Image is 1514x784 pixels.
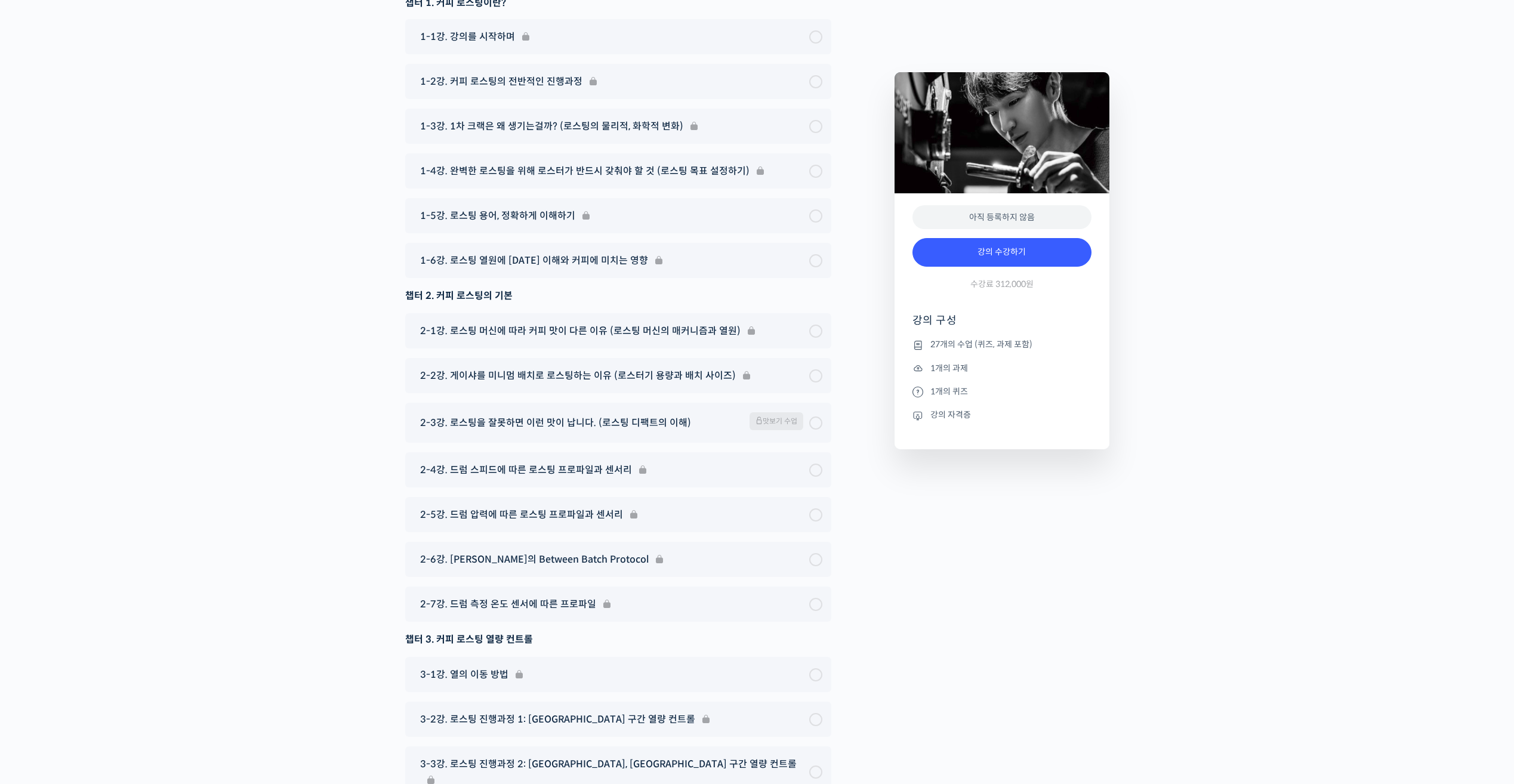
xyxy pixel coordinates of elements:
[154,378,229,408] a: 설정
[405,631,831,647] div: 챕터 3. 커피 로스팅 열량 컨트롤
[970,279,1034,290] span: 수강료 312,000원
[912,408,1091,422] li: 강의 자격증
[420,415,691,431] span: 2-3강. 로스팅을 잘못하면 이런 맛이 납니다. (로스팅 디팩트의 이해)
[912,238,1091,267] a: 강의 수강하기
[184,396,199,406] span: 설정
[912,313,1091,337] h4: 강의 구성
[38,396,45,406] span: 홈
[79,378,154,408] a: 대화
[912,338,1091,352] li: 27개의 수업 (퀴즈, 과제 포함)
[912,205,1091,230] div: 아직 등록하지 않음
[109,397,124,406] span: 대화
[750,412,803,430] span: 맛보기 수업
[414,412,822,433] a: 2-3강. 로스팅을 잘못하면 이런 맛이 납니다. (로스팅 디팩트의 이해) 맛보기 수업
[4,378,79,408] a: 홈
[912,361,1091,375] li: 1개의 과제
[912,384,1091,399] li: 1개의 퀴즈
[405,288,831,304] div: 챕터 2. 커피 로스팅의 기본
